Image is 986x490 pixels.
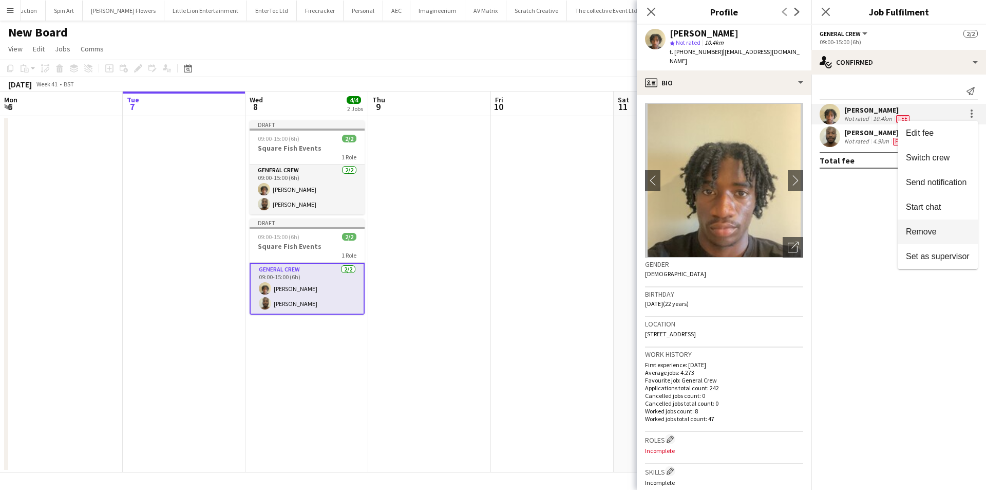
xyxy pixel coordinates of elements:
button: Set as supervisor [898,244,978,269]
span: Remove [906,227,937,236]
span: Set as supervisor [906,252,970,261]
span: Edit fee [906,129,934,137]
span: Send notification [906,178,966,187]
button: Edit fee [898,121,978,146]
button: Start chat [898,195,978,220]
span: Start chat [906,203,941,211]
button: Switch crew [898,146,978,170]
button: Send notification [898,170,978,195]
span: Switch crew [906,153,950,162]
button: Remove [898,220,978,244]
